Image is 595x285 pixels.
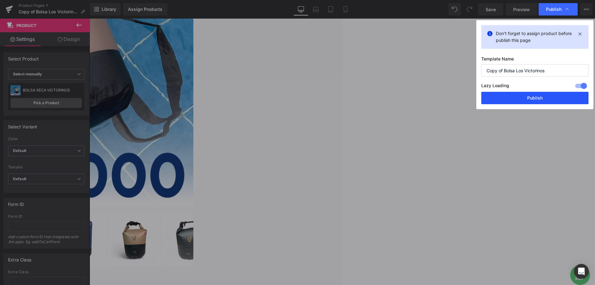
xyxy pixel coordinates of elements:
[481,92,588,104] button: Publish
[481,82,509,92] label: Lazy Loading
[481,56,588,64] label: Template Name
[546,7,562,12] span: Publish
[73,194,126,247] img: BOLSA SECA VICTORINOS
[19,194,72,247] img: BOLSA SECA VICTORINOS
[73,194,126,251] a: BOLSA SECA VICTORINOS
[19,194,72,251] a: BOLSA SECA VICTORINOS
[574,264,589,279] div: Open Intercom Messenger
[496,30,574,44] p: Don't forget to assign product before publish this page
